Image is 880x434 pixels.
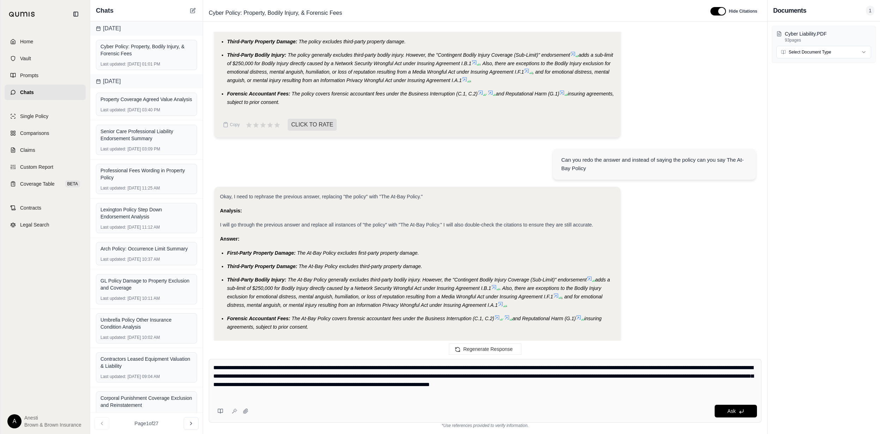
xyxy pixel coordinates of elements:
[773,6,806,15] h3: Documents
[506,302,508,308] span: .
[5,142,86,158] a: Claims
[227,69,609,83] span: , and for emotional distress, mental anguish, or mental injury resulting from an Information Priv...
[100,146,192,152] div: [DATE] 03:09 PM
[288,119,337,131] span: CLICK TO RATE
[227,91,614,105] span: insuring agreements, subject to prior consent.
[288,277,587,283] span: The At-Bay Policy generally excludes third-party bodily injury. However, the "Contingent Bodily I...
[24,414,81,421] span: Anesti
[5,125,86,141] a: Comparisons
[5,34,86,49] a: Home
[20,113,48,120] span: Single Policy
[65,180,80,187] span: BETA
[100,296,192,301] div: [DATE] 10:11 AM
[5,200,86,216] a: Contracts
[220,118,243,132] button: Copy
[220,208,242,213] strong: Analysis:
[100,374,126,379] span: Last updated:
[5,176,86,192] a: Coverage TableBETA
[100,61,126,67] span: Last updated:
[299,263,422,269] span: The At-Bay Policy excludes third-party property damage.
[9,12,35,17] img: Qumis Logo
[20,163,53,170] span: Custom Report
[220,236,239,242] strong: Answer:
[70,8,81,20] button: Collapse sidebar
[135,420,159,427] span: Page 1 of 27
[100,128,192,142] div: Senior Care Professional Liability Endorsement Summary
[227,250,296,256] span: First-Party Property Damage:
[227,39,297,44] span: Third-Party Property Damage:
[100,335,126,340] span: Last updated:
[715,405,757,417] button: Ask
[100,185,192,191] div: [DATE] 11:25 AM
[227,277,286,283] span: Third-Party Bodily Injury:
[227,91,290,97] span: Forensic Accountant Fees:
[189,6,197,15] button: New Chat
[288,52,570,58] span: The policy generally excludes third-party bodily injury. However, the "Contingent Bodily Injury C...
[513,316,576,321] span: and Reputational Harm (G.1)
[100,167,192,181] div: Professional Fees Wording in Property Policy
[227,61,611,75] span: . Also, there are exceptions to the Bodily Injury exclusion for emotional distress, mental anguis...
[100,146,126,152] span: Last updated:
[100,224,192,230] div: [DATE] 11:12 AM
[227,52,286,58] span: Third-Party Bodily Injury:
[785,30,871,37] p: Cyber Liability.PDF
[7,414,22,428] div: A
[230,122,240,128] span: Copy
[299,39,405,44] span: The policy excludes third-party property damage.
[449,343,521,355] button: Regenerate Response
[20,72,38,79] span: Prompts
[24,421,81,428] span: Brown & Brown Insurance
[206,7,345,19] span: Cyber Policy: Property, Bodily Injury, & Forensic Fees
[100,224,126,230] span: Last updated:
[100,61,192,67] div: [DATE] 01:01 PM
[220,222,593,228] span: I will go through the previous answer and replace all instances of "the policy" with "The At-Bay ...
[5,68,86,83] a: Prompts
[20,38,33,45] span: Home
[100,96,192,103] div: Property Coverage Agreed Value Analysis
[20,55,31,62] span: Vault
[776,30,871,43] button: Cyber Liability.PDF93pages
[20,221,49,228] span: Legal Search
[729,8,757,14] span: Hide Citations
[100,256,126,262] span: Last updated:
[100,107,126,113] span: Last updated:
[5,108,86,124] a: Single Policy
[100,107,192,113] div: [DATE] 03:40 PM
[100,245,192,252] div: Arch Policy: Occurrence Limit Summary
[292,316,494,321] span: The At-Bay Policy covers forensic accountant fees under the Business Interruption (C.1, C.2)
[227,277,610,291] span: adds a sub-limit of $250,000 for Bodily Injury directly caused by a Network Security Wrongful Act...
[100,335,192,340] div: [DATE] 10:02 AM
[5,85,86,100] a: Chats
[100,395,192,409] div: Corporal Punishment Coverage Exclusion and Reinstatement
[20,204,41,211] span: Contracts
[100,355,192,370] div: Contractors Leased Equipment Valuation & Liability
[100,374,192,379] div: [DATE] 09:04 AM
[292,91,478,97] span: The policy covers forensic accountant fees under the Business Interruption (C.1, C.2)
[5,217,86,232] a: Legal Search
[100,206,192,220] div: Lexington Policy Step Down Endorsement Analysis
[227,316,290,321] span: Forensic Accountant Fees:
[90,21,203,36] div: [DATE]
[463,346,513,352] span: Regenerate Response
[496,91,560,97] span: and Reputational Harm (G.1)
[227,263,297,269] span: Third-Party Property Damage:
[96,6,114,15] span: Chats
[785,37,871,43] p: 93 pages
[297,250,419,256] span: The At-Bay Policy excludes first-party property damage.
[227,52,613,66] span: adds a sub-limit of $250,000 for Bodily Injury directly caused by a Network Security Wrongful Act...
[209,423,762,428] div: *Use references provided to verify information.
[206,7,702,19] div: Edit Title
[20,130,49,137] span: Comparisons
[727,408,735,414] span: Ask
[100,316,192,330] div: Umbrella Policy Other Insurance Condition Analysis
[220,194,423,199] span: Okay, I need to rephrase the previous answer, replacing "the policy" with "The At-Bay Policy."
[90,74,203,88] div: [DATE]
[5,51,86,66] a: Vault
[100,296,126,301] span: Last updated:
[227,294,603,308] span: , and for emotional distress, mental anguish, or mental injury resulting from an Information Priv...
[20,180,55,187] span: Coverage Table
[5,159,86,175] a: Custom Report
[227,316,601,330] span: insuring agreements, subject to prior consent.
[20,147,35,154] span: Claims
[100,185,126,191] span: Last updated:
